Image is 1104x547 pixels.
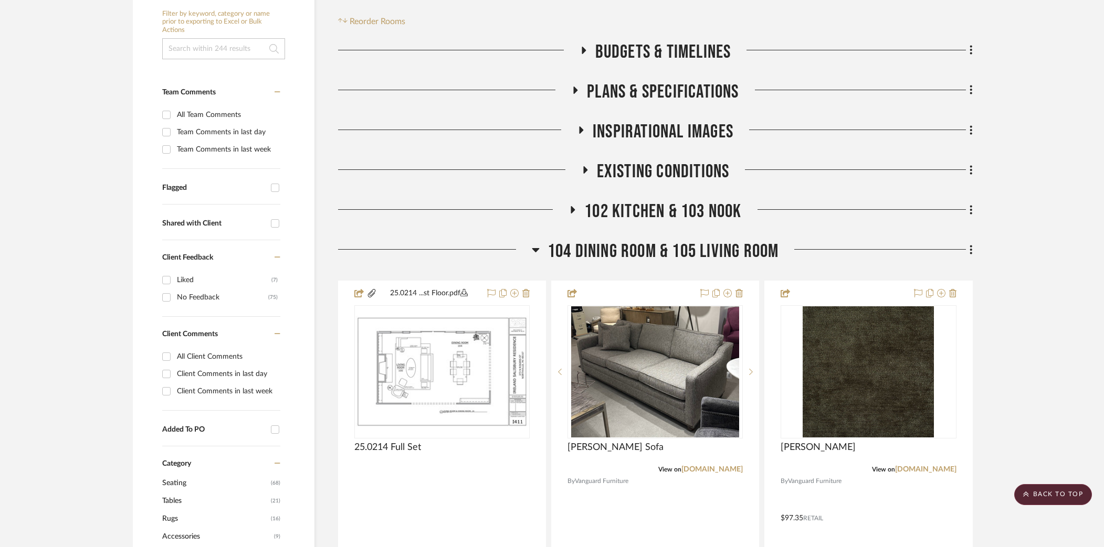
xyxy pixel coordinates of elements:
[597,160,730,183] span: Existing Conditions
[271,475,280,491] span: (68)
[162,528,271,545] span: Accessories
[355,316,529,427] img: 25.0214 Full Set
[162,38,285,59] input: Search within 244 results
[177,141,278,158] div: Team Comments in last week
[338,15,406,28] button: Reorder Rooms
[584,200,741,223] span: 102 Kitchen & 103 Nook
[162,184,266,192] div: Flagged
[177,366,278,382] div: Client Comments in last day
[177,383,278,400] div: Client Comments in last week
[162,10,285,35] h6: Filter by keyword, category or name prior to exporting to Excel or Bulk Actions
[162,492,268,510] span: Tables
[781,442,856,453] span: [PERSON_NAME]
[595,41,731,63] span: Budgets & Timelines
[681,466,743,473] a: [DOMAIN_NAME]
[177,106,278,123] div: All Team Comments
[781,476,788,486] span: By
[587,81,739,103] span: Plans & Specifications
[177,289,268,306] div: No Feedback
[177,348,278,365] div: All Client Comments
[162,330,218,338] span: Client Comments
[271,272,278,288] div: (7)
[271,510,280,527] span: (16)
[593,121,733,143] span: Inspirational Images
[177,272,271,288] div: Liked
[268,289,278,306] div: (75)
[872,466,895,473] span: View on
[895,466,956,473] a: [DOMAIN_NAME]
[377,287,481,300] button: 25.0214 ...st Floor.pdf
[162,459,191,468] span: Category
[177,124,278,141] div: Team Comments in last day
[803,306,934,437] img: Nadia Moss
[162,254,213,261] span: Client Feedback
[162,425,266,434] div: Added To PO
[1014,484,1092,505] scroll-to-top-button: BACK TO TOP
[162,510,268,528] span: Rugs
[788,476,842,486] span: Vanguard Furniture
[354,442,421,453] span: 25.0214 Full Set
[658,466,681,473] span: View on
[162,89,216,96] span: Team Comments
[575,476,628,486] span: Vanguard Furniture
[162,474,268,492] span: Seating
[548,240,779,263] span: 104 Dining Room & 105 Living Room
[567,476,575,486] span: By
[274,528,280,545] span: (9)
[350,15,405,28] span: Reorder Rooms
[571,306,740,437] img: Stanton Sofa
[162,219,266,228] div: Shared with Client
[271,492,280,509] span: (21)
[567,442,664,453] span: [PERSON_NAME] Sofa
